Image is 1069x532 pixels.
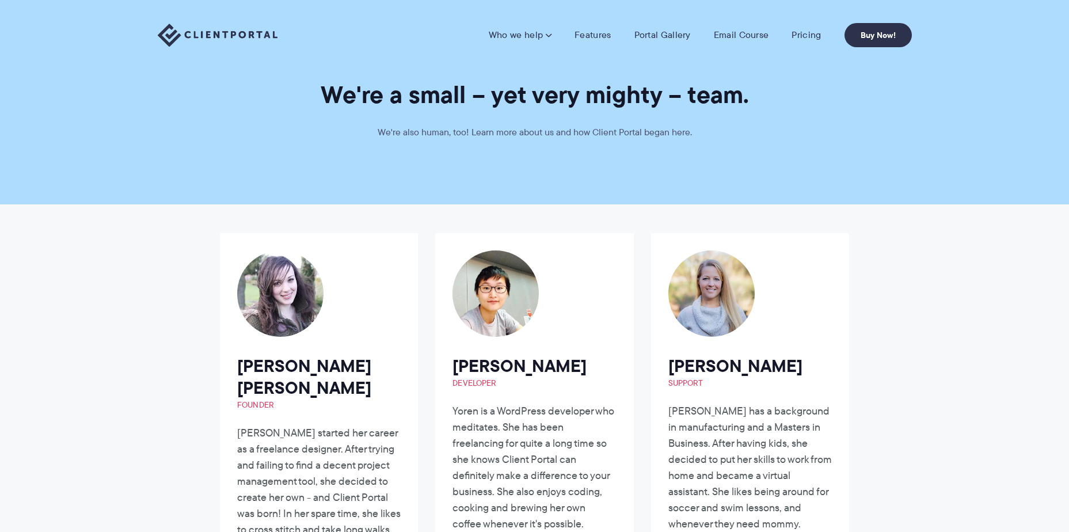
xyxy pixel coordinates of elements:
a: Who we help [489,29,551,41]
span: Developer [452,377,616,389]
h2: [PERSON_NAME] [PERSON_NAME] [237,355,401,411]
img: Yoren Chang [452,250,539,337]
span: Support [668,377,832,389]
a: Email Course [714,29,769,41]
p: Yoren is a WordPress developer who meditates. She has been freelancing for quite a long time so s... [452,403,616,532]
h2: [PERSON_NAME] [668,355,832,389]
img: Laura Elizabeth [237,250,324,337]
img: Carrie Serres [668,250,755,337]
h2: [PERSON_NAME] [452,355,616,389]
a: Features [575,29,611,41]
span: Founder [237,399,401,411]
a: Portal Gallery [634,29,691,41]
p: [PERSON_NAME] has a background in manufacturing and a Masters in Business. After having kids, she... [668,403,832,532]
a: Pricing [792,29,821,41]
p: We're also human, too! Learn more about us and how Client Portal began here. [362,124,707,140]
a: Buy Now! [844,23,912,47]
